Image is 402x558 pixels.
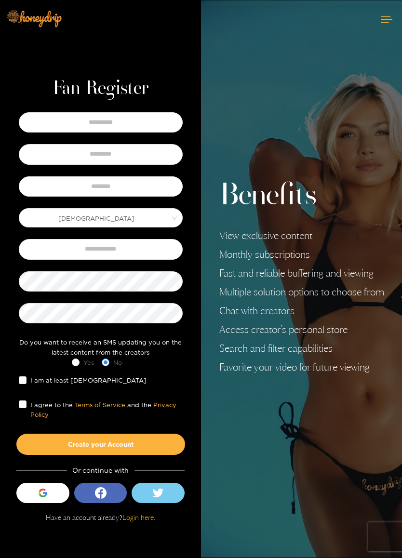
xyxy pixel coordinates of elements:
[80,358,98,367] span: Yes
[75,401,125,408] a: Terms of Service
[219,249,384,260] li: Monthly subscriptions
[219,286,384,298] li: Multiple solution options to choose from
[19,211,182,225] span: Male
[16,337,185,357] div: Do you want to receive an SMS updating you on the latest content from the creators
[16,465,185,476] div: Or continue with
[16,434,185,455] button: Create your Account
[219,178,384,214] h2: Benefits
[109,358,126,367] span: No
[219,343,384,354] li: Search and filter capabilities
[219,324,384,335] li: Access creator's personal store
[219,230,384,241] li: View exclusive content
[46,513,155,522] p: Have an account already?
[219,267,384,279] li: Fast and reliable buffering and viewing
[27,375,150,385] span: I am at least [DEMOGRAPHIC_DATA]
[53,77,148,100] h1: Fan Register
[219,361,384,373] li: Favorite your video for future viewing
[122,513,155,521] a: Login here.
[219,305,384,317] li: Chat with creators
[27,400,183,420] span: I agree to the and the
